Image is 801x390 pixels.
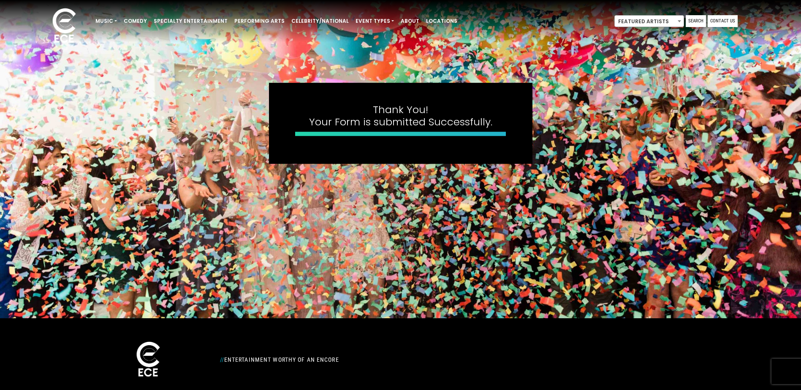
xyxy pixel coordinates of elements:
a: Locations [423,14,461,28]
a: Contact Us [708,15,738,27]
a: Search [686,15,706,27]
a: Comedy [120,14,150,28]
img: ece_new_logo_whitev2-1.png [127,339,169,380]
a: Event Types [352,14,397,28]
h4: Thank You! Your Form is submitted Successfully. [295,104,506,128]
span: Featured Artists [615,16,684,27]
a: Music [92,14,120,28]
div: Entertainment Worthy of an Encore [215,353,494,366]
span: Featured Artists [614,15,684,27]
a: Specialty Entertainment [150,14,231,28]
a: Celebrity/National [288,14,352,28]
img: ece_new_logo_whitev2-1.png [43,6,85,47]
a: About [397,14,423,28]
a: Performing Arts [231,14,288,28]
span: // [220,356,224,363]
